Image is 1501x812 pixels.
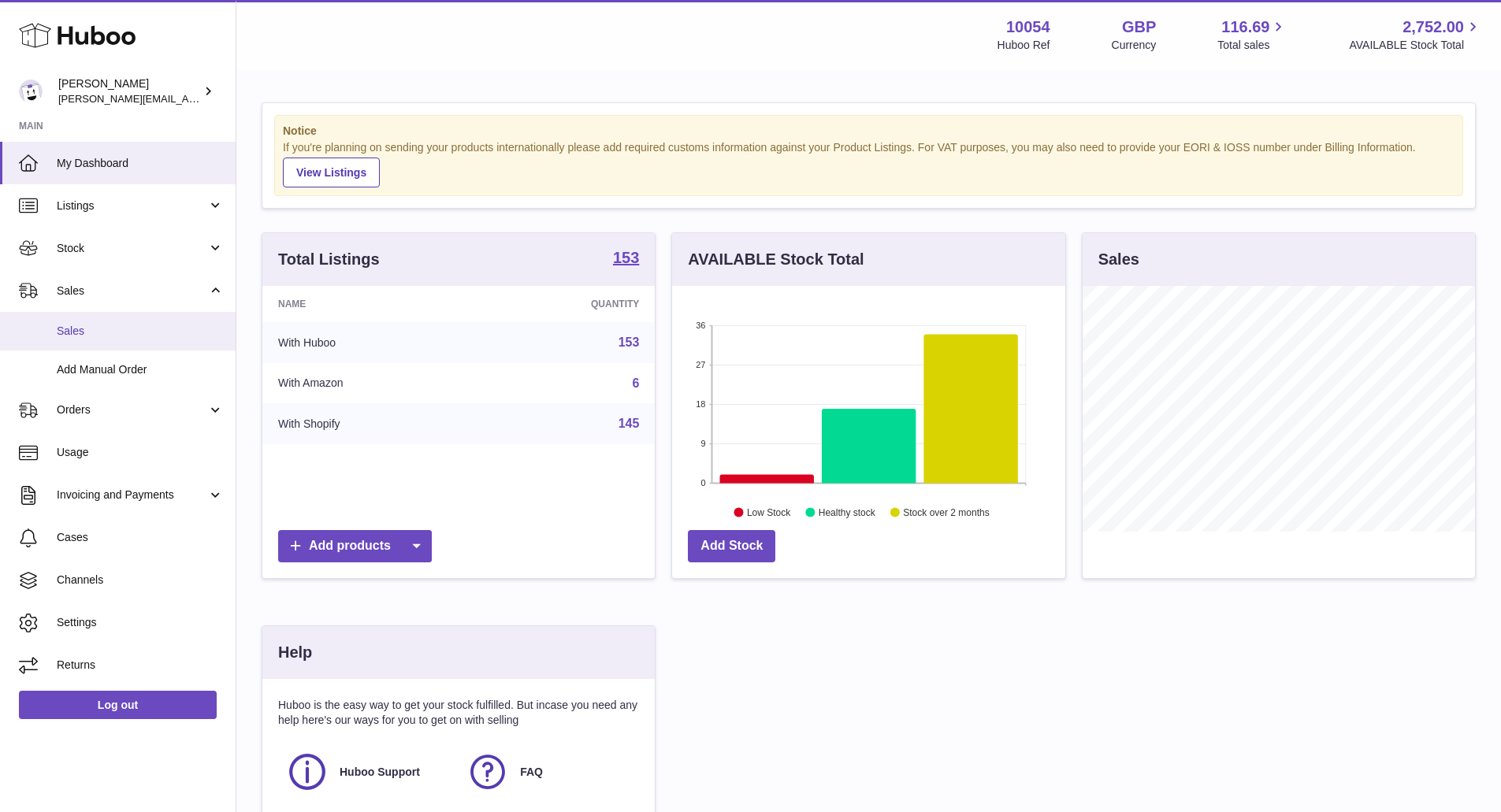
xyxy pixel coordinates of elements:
[57,402,207,417] span: Orders
[701,478,706,488] text: 0
[262,286,477,322] th: Name
[1112,38,1157,53] div: Currency
[57,658,224,673] span: Returns
[819,506,876,517] text: Healthy stock
[57,241,207,256] span: Stock
[57,362,224,377] span: Add Manual Order
[613,250,639,265] strong: 153
[19,80,43,103] img: luz@capsuline.com
[283,140,1455,187] div: If you're planning on sending your products internationally please add required customs informati...
[57,488,207,502] span: Invoicing and Payments
[1221,17,1269,38] span: 116.69
[998,38,1050,53] div: Huboo Ref
[57,324,224,339] span: Sales
[19,691,217,719] a: Log out
[340,765,420,780] span: Huboo Support
[619,336,640,349] a: 153
[1122,17,1156,38] strong: GBP
[57,198,207,213] span: Listings
[688,530,775,562] a: Add Stock
[58,76,200,106] div: [PERSON_NAME]
[1098,249,1139,270] h3: Sales
[520,765,543,780] span: FAQ
[57,530,224,545] span: Cases
[697,399,706,409] text: 18
[1349,38,1482,53] span: AVAILABLE Stock Total
[57,573,224,588] span: Channels
[278,698,639,728] p: Huboo is the easy way to get your stock fulfilled. But incase you need any help here's our ways f...
[58,92,316,105] span: [PERSON_NAME][EMAIL_ADDRESS][DOMAIN_NAME]
[57,284,207,298] span: Sales
[57,615,224,630] span: Settings
[286,751,451,793] a: Huboo Support
[688,249,864,270] h3: AVAILABLE Stock Total
[283,158,380,187] a: View Listings
[632,376,639,390] a: 6
[283,124,1455,139] strong: Notice
[278,249,380,270] h3: Total Listings
[697,360,706,369] text: 27
[57,445,224,460] span: Usage
[1217,17,1287,53] a: 116.69 Total sales
[904,506,990,517] text: Stock over 2 months
[477,286,656,322] th: Quantity
[278,530,432,562] a: Add products
[613,250,639,269] a: 153
[1217,38,1287,53] span: Total sales
[701,439,706,448] text: 9
[278,642,312,663] h3: Help
[1403,17,1464,38] span: 2,752.00
[262,363,477,404] td: With Amazon
[747,506,791,517] text: Low Stock
[262,403,477,444] td: With Shopify
[1349,17,1482,53] a: 2,752.00 AVAILABLE Stock Total
[697,321,706,330] text: 36
[262,322,477,363] td: With Huboo
[619,417,640,430] a: 145
[1006,17,1050,38] strong: 10054
[57,156,224,171] span: My Dashboard
[466,751,631,793] a: FAQ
